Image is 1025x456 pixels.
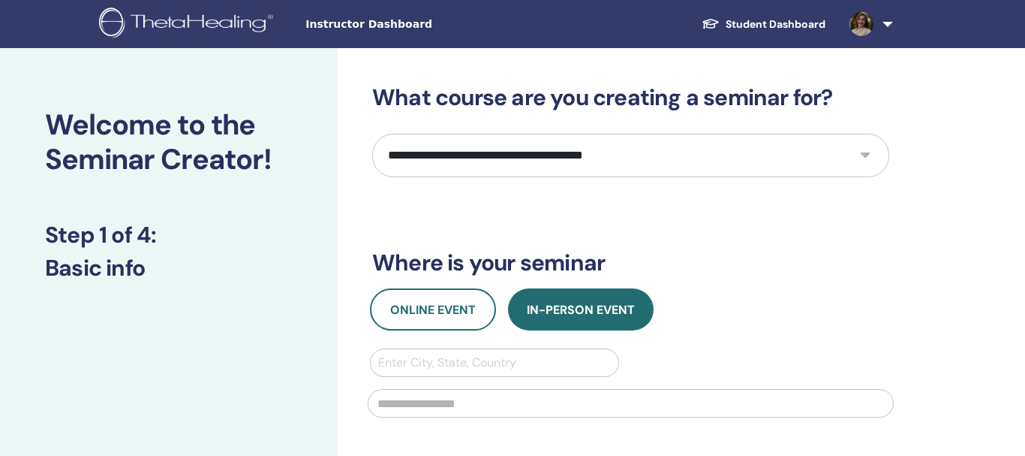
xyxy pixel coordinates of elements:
[45,108,293,177] h2: Welcome to the Seminar Creator!
[99,8,278,41] img: logo.png
[849,12,873,36] img: default.jpg
[45,255,293,282] h3: Basic info
[370,288,496,331] button: Online Event
[45,222,293,249] h3: Step 1 of 4 :
[372,84,889,111] h3: What course are you creating a seminar for?
[527,302,635,318] span: In-Person Event
[390,302,476,318] span: Online Event
[372,249,889,276] h3: Where is your seminar
[702,17,720,30] img: graduation-cap-white.svg
[690,11,837,38] a: Student Dashboard
[305,17,531,32] span: Instructor Dashboard
[508,288,654,331] button: In-Person Event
